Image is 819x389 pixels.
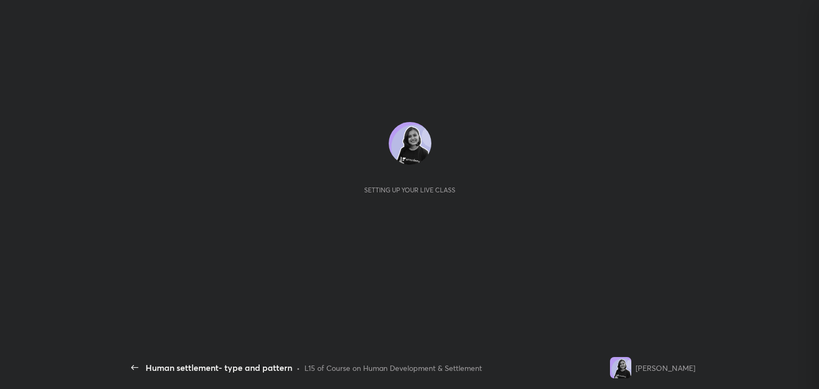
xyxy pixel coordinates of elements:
[389,122,431,165] img: 12c0065bdc9e4e9c8598715cd3f101f2.png
[296,362,300,374] div: •
[146,361,292,374] div: Human settlement- type and pattern
[304,362,482,374] div: L15 of Course on Human Development & Settlement
[364,186,455,194] div: Setting up your live class
[636,362,695,374] div: [PERSON_NAME]
[610,357,631,378] img: 12c0065bdc9e4e9c8598715cd3f101f2.png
